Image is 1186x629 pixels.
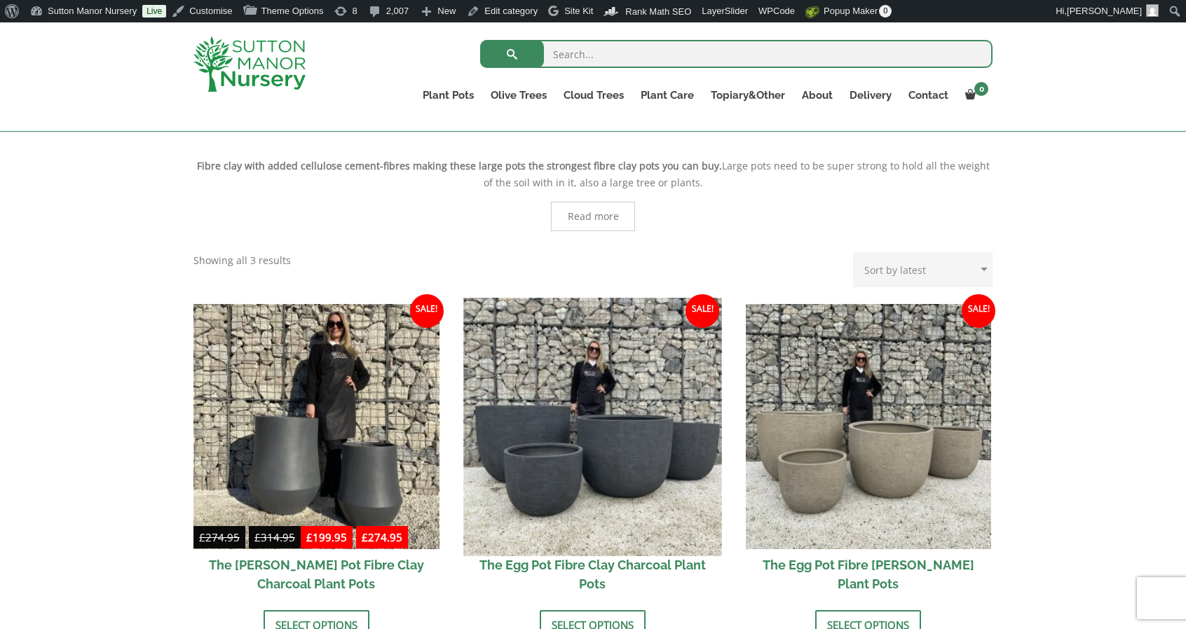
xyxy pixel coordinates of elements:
a: 0 [957,85,993,105]
span: £ [306,530,313,544]
span: Sale! [962,294,995,328]
bdi: 274.95 [362,530,402,544]
p: Large pots need to be super strong to hold all the weight of the soil with in it, also a large tr... [193,158,993,191]
ins: - [301,529,408,549]
a: Delivery [841,85,900,105]
span: Sale! [686,294,719,328]
a: Sale! £274.95-£314.95 £199.95-£274.95 The [PERSON_NAME] Pot Fibre Clay Charcoal Plant Pots [193,304,439,600]
a: Live [142,5,166,18]
img: The Bien Hoa Pot Fibre Clay Charcoal Plant Pots [193,304,439,550]
bdi: 314.95 [254,530,295,544]
span: Rank Math SEO [625,6,691,17]
img: The Egg Pot Fibre Clay Charcoal Plant Pots [463,298,721,555]
a: Cloud Trees [555,85,632,105]
span: Site Kit [564,6,593,16]
a: Plant Pots [414,85,482,105]
span: 0 [879,5,892,18]
h2: The Egg Pot Fibre [PERSON_NAME] Plant Pots [746,549,992,600]
h2: The Egg Pot Fibre Clay Charcoal Plant Pots [470,549,716,600]
a: Plant Care [632,85,702,105]
a: About [793,85,841,105]
img: logo [193,36,306,92]
img: The Egg Pot Fibre Clay Champagne Plant Pots [746,304,992,550]
a: Sale! The Egg Pot Fibre [PERSON_NAME] Plant Pots [746,304,992,600]
h2: The [PERSON_NAME] Pot Fibre Clay Charcoal Plant Pots [193,549,439,600]
bdi: 199.95 [306,530,347,544]
del: - [193,529,301,549]
select: Shop order [853,252,993,287]
input: Search... [480,40,993,68]
a: Olive Trees [482,85,555,105]
span: Sale! [410,294,444,328]
p: Showing all 3 results [193,252,291,269]
a: Topiary&Other [702,85,793,105]
bdi: 274.95 [199,530,240,544]
a: Sale! The Egg Pot Fibre Clay Charcoal Plant Pots [470,304,716,600]
strong: Fibre clay with added cellulose cement-fibres making these large pots the strongest fibre clay po... [197,159,722,172]
span: £ [199,530,205,544]
a: Contact [900,85,957,105]
span: Read more [568,212,619,221]
span: [PERSON_NAME] [1067,6,1142,16]
span: £ [362,530,368,544]
span: 0 [974,82,988,96]
span: £ [254,530,261,544]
